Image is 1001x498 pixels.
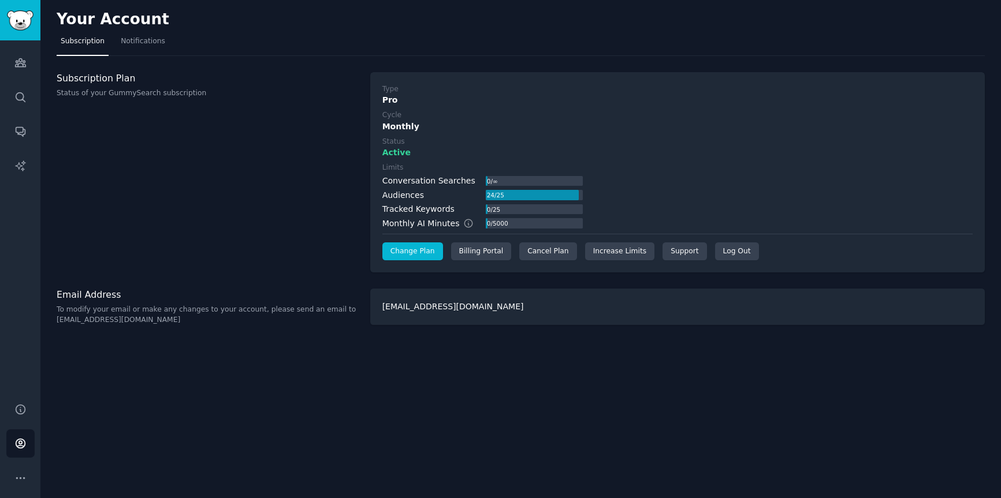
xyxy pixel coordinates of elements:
div: Conversation Searches [382,175,475,187]
div: Log Out [715,242,759,261]
div: Audiences [382,189,424,201]
a: Support [663,242,706,261]
a: Change Plan [382,242,443,261]
h3: Email Address [57,289,358,301]
div: Pro [382,94,973,106]
div: Status [382,137,405,147]
h3: Subscription Plan [57,72,358,84]
p: Status of your GummySearch subscription [57,88,358,99]
div: 0 / 5000 [486,218,509,229]
div: 24 / 25 [486,190,505,200]
div: Cycle [382,110,401,121]
div: Billing Portal [451,242,512,261]
a: Increase Limits [585,242,655,261]
a: Notifications [117,32,169,56]
span: Subscription [61,36,105,47]
span: Notifications [121,36,165,47]
p: To modify your email or make any changes to your account, please send an email to [EMAIL_ADDRESS]... [57,305,358,325]
div: Type [382,84,399,95]
div: [EMAIL_ADDRESS][DOMAIN_NAME] [370,289,985,325]
h2: Your Account [57,10,169,29]
div: Monthly AI Minutes [382,218,486,230]
span: Active [382,147,411,159]
div: 0 / 25 [486,204,501,215]
a: Subscription [57,32,109,56]
img: GummySearch logo [7,10,34,31]
div: Limits [382,163,404,173]
div: Monthly [382,121,973,133]
div: Tracked Keywords [382,203,455,215]
div: Cancel Plan [519,242,576,261]
div: 0 / ∞ [486,176,498,186]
